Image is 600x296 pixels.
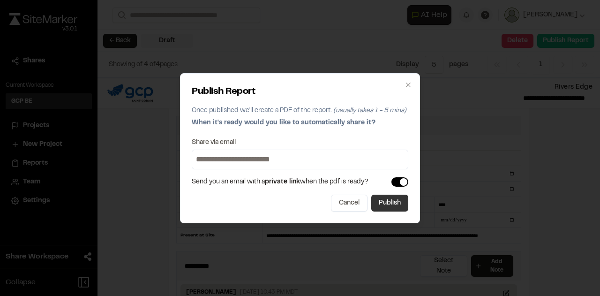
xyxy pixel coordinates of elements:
[192,177,368,187] span: Send you an email with a when the pdf is ready?
[331,195,367,212] button: Cancel
[192,106,408,116] p: Once published we'll create a PDF of the report.
[192,85,408,99] h2: Publish Report
[192,120,375,126] span: When it's ready would you like to automatically share it?
[265,179,300,185] span: private link
[333,108,406,114] span: (usually takes 1 - 5 mins)
[192,139,236,146] label: Share via email
[371,195,408,212] button: Publish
